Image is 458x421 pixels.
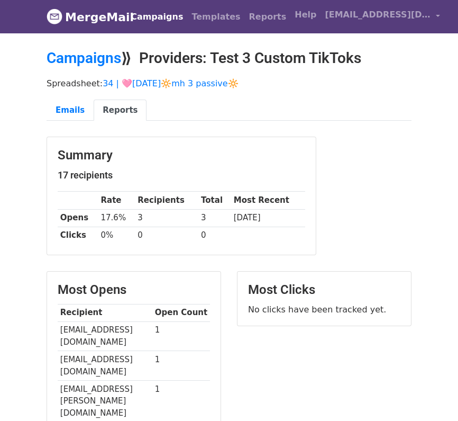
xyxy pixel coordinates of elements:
a: Reports [245,6,291,28]
th: Clicks [58,227,98,244]
a: [EMAIL_ADDRESS][DOMAIN_NAME] [320,4,444,29]
span: [EMAIL_ADDRESS][DOMAIN_NAME] [325,8,430,21]
p: No clicks have been tracked yet. [248,304,400,315]
h3: Summary [58,148,305,163]
th: Most Recent [231,192,305,209]
a: Templates [187,6,244,28]
h5: 17 recipients [58,169,305,181]
h3: Most Clicks [248,282,400,298]
td: [EMAIL_ADDRESS][DOMAIN_NAME] [58,351,152,381]
th: Open Count [152,304,210,321]
td: 3 [135,209,199,227]
th: Recipients [135,192,199,209]
td: 1 [152,321,210,351]
p: Spreadsheet: [47,78,411,89]
td: 0% [98,227,135,244]
td: 17.6% [98,209,135,227]
a: Emails [47,100,94,121]
a: MergeMail [47,6,118,28]
a: Reports [94,100,146,121]
th: Rate [98,192,135,209]
td: 1 [152,351,210,381]
td: 0 [135,227,199,244]
a: 34 | 🩷[DATE]🔆mh 3 passive🔆 [103,78,239,88]
td: 0 [198,227,231,244]
a: Campaigns [126,6,187,28]
td: [EMAIL_ADDRESS][DOMAIN_NAME] [58,321,152,351]
th: Recipient [58,304,152,321]
h3: Most Opens [58,282,210,298]
td: [DATE] [231,209,305,227]
a: Campaigns [47,49,121,67]
td: 3 [198,209,231,227]
a: Help [290,4,320,25]
iframe: Chat Widget [405,370,458,421]
th: Total [198,192,231,209]
img: MergeMail logo [47,8,62,24]
th: Opens [58,209,98,227]
h2: ⟫ Providers: Test 3 Custom TikToks [47,49,411,67]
